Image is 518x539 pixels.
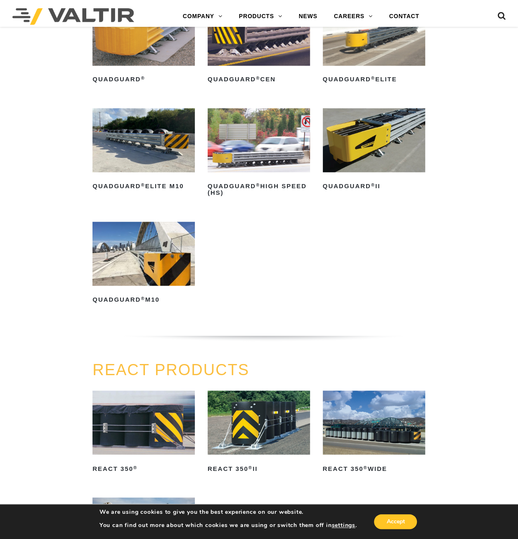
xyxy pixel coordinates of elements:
sup: ® [256,182,260,187]
h2: REACT 350 [92,462,195,475]
p: We are using cookies to give you the best experience on our website. [99,508,357,516]
sup: ® [141,76,145,80]
sup: ® [248,465,253,470]
h2: QuadGuard High Speed (HS) [208,180,310,199]
h2: REACT 350 II [208,462,310,475]
a: QuadGuard®Elite [323,2,425,86]
sup: ® [256,76,260,80]
a: QuadGuard®High Speed (HS) [208,108,310,199]
a: QuadGuard®Elite M10 [92,108,195,193]
h2: QuadGuard Elite M10 [92,180,195,193]
a: QuadGuard®CEN [208,2,310,86]
sup: ® [133,465,137,470]
h2: QuadGuard II [323,180,425,193]
sup: ® [371,182,375,187]
button: settings [331,522,355,529]
a: QuadGuard®II [323,108,425,193]
h2: QuadGuard CEN [208,73,310,86]
a: COMPANY [175,8,231,25]
h2: QuadGuard M10 [92,293,195,306]
sup: ® [371,76,375,80]
sup: ® [363,465,367,470]
a: CAREERS [326,8,381,25]
a: REACT 350®Wide [323,390,425,475]
sup: ® [141,296,145,300]
a: QuadGuard® [92,2,195,86]
img: Valtir [12,8,134,25]
a: REACT 350®II [208,390,310,475]
p: You can find out more about which cookies we are using or switch them off in . [99,522,357,529]
a: REACT 350® [92,390,195,475]
button: Accept [374,514,417,529]
sup: ® [141,182,145,187]
h2: REACT 350 Wide [323,462,425,475]
a: REACT PRODUCTS [92,361,249,378]
a: QuadGuard®M10 [92,222,195,306]
h2: QuadGuard [92,73,195,86]
h2: QuadGuard Elite [323,73,425,86]
a: CONTACT [381,8,428,25]
a: PRODUCTS [231,8,291,25]
a: NEWS [290,8,325,25]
